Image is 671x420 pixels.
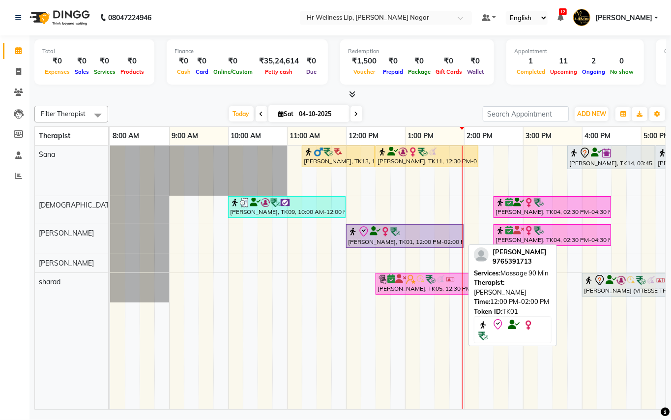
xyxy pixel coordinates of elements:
div: ₹0 [118,56,146,67]
span: Gift Cards [433,68,465,75]
span: Due [304,68,319,75]
span: Completed [514,68,548,75]
span: Prepaid [380,68,406,75]
a: 8:00 AM [110,129,142,143]
span: Sat [276,110,296,118]
b: 08047224946 [108,4,151,31]
div: ₹0 [465,56,486,67]
span: Ongoing [580,68,608,75]
div: 9765391713 [493,257,547,267]
div: [PERSON_NAME], TK01, 12:00 PM-02:00 PM, Massage 90 Min [347,226,463,246]
input: 2025-10-04 [296,107,346,121]
a: 9:00 AM [170,129,201,143]
span: Services [91,68,118,75]
span: Upcoming [548,68,580,75]
span: [PERSON_NAME] [493,248,547,256]
input: Search Appointment [483,106,569,121]
img: Monali [573,9,590,26]
div: ₹0 [303,56,320,67]
a: 2:00 PM [465,129,496,143]
span: Cash [175,68,193,75]
span: Petty cash [263,68,295,75]
span: Therapist: [474,278,504,286]
div: [PERSON_NAME], TK14, 03:45 PM-05:15 PM, Massage 60 Min [568,147,654,168]
div: [PERSON_NAME], TK11, 12:30 PM-02:15 PM, Massage 90 Min [377,147,477,166]
img: logo [25,4,92,31]
div: [PERSON_NAME] [474,278,552,297]
div: Finance [175,47,320,56]
div: Redemption [348,47,486,56]
a: 10:00 AM [229,129,264,143]
img: profile [474,247,489,262]
span: Card [193,68,211,75]
span: [PERSON_NAME] [595,13,652,23]
div: 2 [580,56,608,67]
div: 11 [548,56,580,67]
span: Services: [474,269,500,277]
span: Filter Therapist [41,110,86,118]
span: Therapist [39,131,70,140]
div: ₹0 [211,56,255,67]
div: [PERSON_NAME] (VITESSE TRAVELS) GSTIN - 27ABBPB3085C1Z8, TK02, 04:00 PM-05:30 PM, Massage 60 Min [583,274,669,295]
div: [PERSON_NAME], TK13, 11:15 AM-12:30 PM, Deep Tissue Massage with Wintergreen oil 60 Min [303,147,374,166]
button: ADD NEW [575,107,609,121]
span: Voucher [351,68,378,75]
span: 12 [559,8,567,15]
div: ₹0 [91,56,118,67]
span: No show [608,68,636,75]
div: ₹1,500 [348,56,380,67]
span: Package [406,68,433,75]
div: ₹0 [72,56,91,67]
span: [PERSON_NAME] [39,229,94,238]
div: [PERSON_NAME], TK05, 12:30 PM-02:30 PM, Massage 90 Min [377,274,492,293]
div: 12:00 PM-02:00 PM [474,297,552,307]
div: ₹0 [42,56,72,67]
a: 4:00 PM [583,129,613,143]
div: ₹0 [175,56,193,67]
div: ₹0 [193,56,211,67]
span: Time: [474,298,490,305]
span: Products [118,68,146,75]
div: Appointment [514,47,636,56]
a: 3:00 PM [524,129,554,143]
div: 0 [608,56,636,67]
span: Sales [72,68,91,75]
div: ₹35,24,614 [255,56,303,67]
a: 12:00 PM [347,129,381,143]
div: TK01 [474,307,552,317]
div: ₹0 [406,56,433,67]
div: ₹0 [380,56,406,67]
div: Total [42,47,146,56]
div: 1 [514,56,548,67]
div: [PERSON_NAME], TK09, 10:00 AM-12:00 PM, Massage 90 Min [229,198,345,216]
span: [PERSON_NAME] [39,259,94,268]
span: Today [229,106,254,121]
div: [PERSON_NAME], TK04, 02:30 PM-04:30 PM, Massage 90 Min [495,226,610,244]
span: Expenses [42,68,72,75]
span: [DEMOGRAPHIC_DATA] [39,201,116,210]
div: [PERSON_NAME], TK04, 02:30 PM-04:30 PM, Massage 90 Min [495,198,610,216]
a: 11:00 AM [288,129,323,143]
span: Token ID: [474,307,502,315]
span: Wallet [465,68,486,75]
span: Massage 90 Min [500,269,549,277]
span: ADD NEW [577,110,606,118]
div: ₹0 [433,56,465,67]
span: Online/Custom [211,68,255,75]
span: Sana [39,150,55,159]
a: 12 [557,13,563,22]
a: 1:00 PM [406,129,437,143]
span: sharad [39,277,60,286]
